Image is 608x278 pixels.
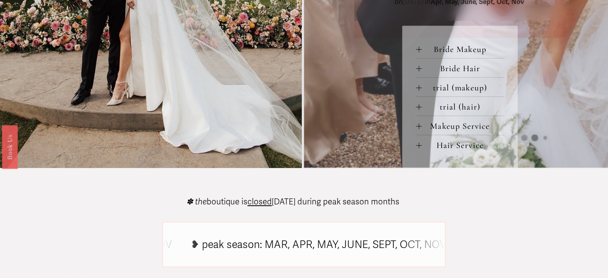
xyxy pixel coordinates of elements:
[422,82,504,93] span: trial (makeup)
[422,63,504,74] span: Bride Hair
[186,197,207,207] em: ✽ the
[416,135,504,154] button: Hair Service
[422,121,504,131] span: Makeup Service
[247,197,272,207] span: closed
[2,125,18,168] a: Book Us
[416,116,504,135] button: Makeup Service
[422,140,504,150] span: Hair Service
[416,58,504,77] button: Bride Hair
[422,44,504,54] span: Bride Makeup
[422,102,504,112] span: trial (hair)
[186,198,399,206] p: boutique is [DATE] during peak season months
[416,39,504,58] button: Bride Makeup
[416,97,504,116] button: trial (hair)
[416,78,504,96] button: trial (makeup)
